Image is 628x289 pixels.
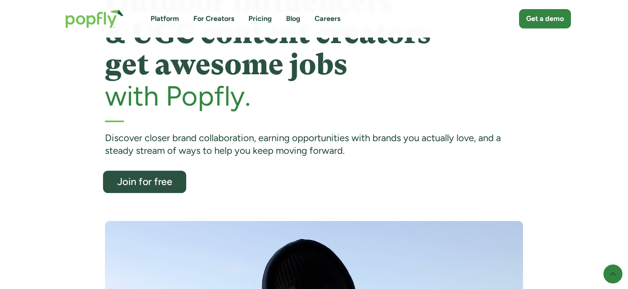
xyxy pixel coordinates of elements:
[103,171,186,193] a: Join for free
[57,2,132,36] a: home
[286,14,300,24] a: Blog
[193,14,234,24] a: For Creators
[315,14,340,24] a: Careers
[248,14,272,24] a: Pricing
[105,81,523,111] h2: with Popfly.
[105,132,523,157] div: Discover closer brand collaboration, earning opportunities with brands you actually love, and a s...
[151,14,179,24] a: Platform
[526,14,564,24] div: Get a demo
[519,9,571,28] a: Get a demo
[111,177,179,187] div: Join for free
